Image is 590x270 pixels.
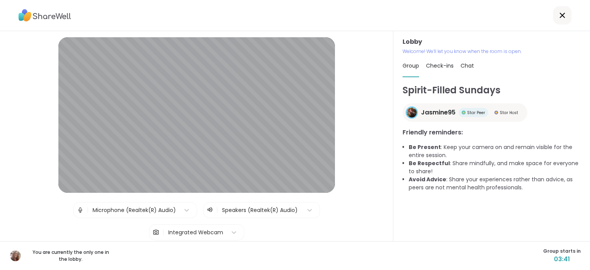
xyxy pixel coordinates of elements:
span: Group [403,62,419,70]
li: : Keep your camera on and remain visible for the entire session. [409,143,581,159]
span: Star Host [500,110,518,116]
span: | [87,202,89,218]
span: Star Peer [467,110,485,116]
li: : Share your experiences rather than advice, as peers are not mental health professionals. [409,176,581,192]
h3: Lobby [403,37,581,46]
span: Group starts in [543,248,581,255]
h3: Friendly reminders: [403,128,581,137]
p: You are currently the only one in the lobby. [28,249,114,263]
li: : Share mindfully, and make space for everyone to share! [409,159,581,176]
span: 03:41 [543,255,581,264]
span: Check-ins [426,62,454,70]
div: Microphone (Realtek(R) Audio) [93,206,176,214]
img: ShareWell Logo [18,7,71,24]
h1: Spirit-Filled Sundays [403,83,581,97]
a: Jasmine95Jasmine95Star PeerStar PeerStar HostStar Host [403,103,527,122]
b: Be Respectful [409,159,450,167]
div: Integrated Webcam [168,229,223,237]
span: | [162,225,164,240]
b: Avoid Advice [409,176,446,183]
span: Chat [461,62,474,70]
span: | [216,205,218,215]
img: dodi [10,250,21,261]
img: Star Host [494,111,498,114]
img: Jasmine95 [407,108,417,118]
img: Star Peer [462,111,466,114]
p: Welcome! We’ll let you know when the room is open. [403,48,581,55]
img: Microphone [77,202,84,218]
img: Camera [152,225,159,240]
b: Be Present [409,143,441,151]
span: Jasmine95 [421,108,456,117]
